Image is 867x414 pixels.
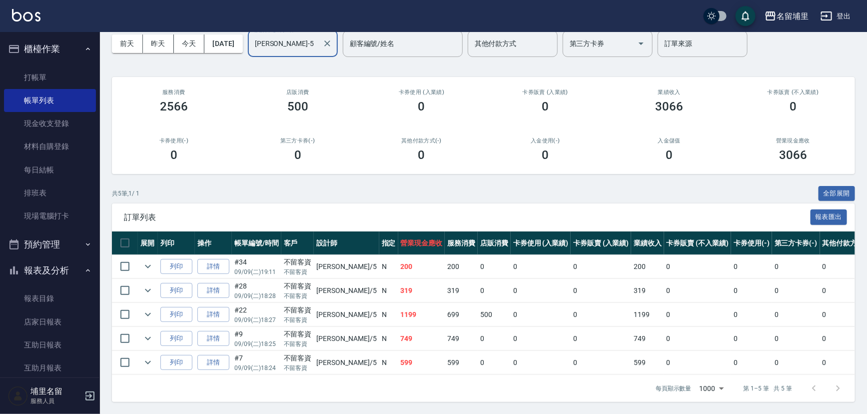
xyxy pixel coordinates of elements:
[398,231,445,255] th: 營業現金應收
[511,255,571,278] td: 0
[495,137,595,144] h2: 入金使用(-)
[743,137,843,144] h2: 營業現金應收
[197,283,229,298] a: 詳情
[379,351,398,374] td: N
[4,356,96,379] a: 互助月報表
[478,231,511,255] th: 店販消費
[314,327,379,350] td: [PERSON_NAME] /5
[619,89,719,95] h2: 業績收入
[511,351,571,374] td: 0
[4,36,96,62] button: 櫃檯作業
[234,315,279,324] p: 09/09 (二) 18:27
[571,303,631,326] td: 0
[478,327,511,350] td: 0
[772,351,820,374] td: 0
[143,34,174,53] button: 昨天
[124,212,811,222] span: 訂單列表
[655,99,683,113] h3: 3066
[314,231,379,255] th: 設計師
[445,351,478,374] td: 599
[571,327,631,350] td: 0
[511,327,571,350] td: 0
[571,231,631,255] th: 卡券販賣 (入業績)
[398,351,445,374] td: 599
[112,34,143,53] button: 前天
[4,181,96,204] a: 排班表
[631,255,664,278] td: 200
[571,351,631,374] td: 0
[777,10,809,22] div: 名留埔里
[731,255,772,278] td: 0
[284,267,312,276] p: 不留客資
[284,329,312,339] div: 不留客資
[372,137,472,144] h2: 其他付款方式(-)
[284,291,312,300] p: 不留客資
[478,303,511,326] td: 500
[4,231,96,257] button: 預約管理
[8,386,28,406] img: Person
[418,148,425,162] h3: 0
[320,36,334,50] button: Clear
[631,279,664,302] td: 319
[811,212,848,221] a: 報表匯出
[478,351,511,374] td: 0
[398,279,445,302] td: 319
[158,231,195,255] th: 列印
[445,303,478,326] td: 699
[284,257,312,267] div: 不留客資
[772,279,820,302] td: 0
[4,66,96,89] a: 打帳單
[232,255,281,278] td: #34
[790,99,797,113] h3: 0
[372,89,472,95] h2: 卡券使用 (入業績)
[232,231,281,255] th: 帳單編號/時間
[398,255,445,278] td: 200
[4,310,96,333] a: 店家日報表
[379,279,398,302] td: N
[30,396,81,405] p: 服務人員
[234,339,279,348] p: 09/09 (二) 18:25
[445,279,478,302] td: 319
[284,315,312,324] p: 不留客資
[174,34,205,53] button: 今天
[160,283,192,298] button: 列印
[418,99,425,113] h3: 0
[656,384,692,393] p: 每頁顯示數量
[571,255,631,278] td: 0
[664,303,731,326] td: 0
[445,255,478,278] td: 200
[398,303,445,326] td: 1199
[772,303,820,326] td: 0
[160,355,192,370] button: 列印
[281,231,314,255] th: 客戶
[197,307,229,322] a: 詳情
[248,137,348,144] h2: 第三方卡券(-)
[170,148,177,162] h3: 0
[633,35,649,51] button: Open
[284,339,312,348] p: 不留客資
[511,303,571,326] td: 0
[664,231,731,255] th: 卡券販賣 (不入業績)
[138,231,158,255] th: 展開
[4,333,96,356] a: 互助日報表
[619,137,719,144] h2: 入金儲值
[287,99,308,113] h3: 500
[571,279,631,302] td: 0
[4,257,96,283] button: 報表及分析
[284,281,312,291] div: 不留客資
[112,189,139,198] p: 共 5 筆, 1 / 1
[779,148,807,162] h3: 3066
[542,148,549,162] h3: 0
[495,89,595,95] h2: 卡券販賣 (入業績)
[140,355,155,370] button: expand row
[232,303,281,326] td: #22
[4,89,96,112] a: 帳單列表
[731,279,772,302] td: 0
[819,186,856,201] button: 全部展開
[248,89,348,95] h2: 店販消費
[232,279,281,302] td: #28
[664,327,731,350] td: 0
[314,279,379,302] td: [PERSON_NAME] /5
[478,255,511,278] td: 0
[284,353,312,363] div: 不留客資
